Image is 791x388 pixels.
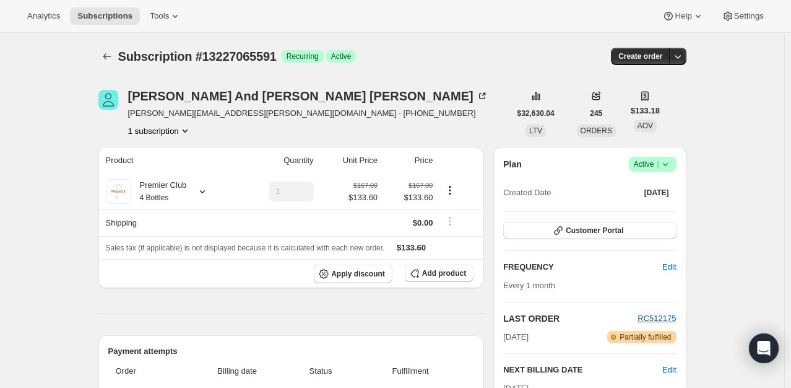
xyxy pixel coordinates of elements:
button: Settings [714,7,771,25]
span: Helen And John Campbell [98,90,118,110]
span: Edit [662,261,676,273]
th: Order [108,358,184,385]
span: Customer Portal [566,226,623,236]
span: AOV [638,121,653,130]
span: Active [331,51,352,61]
button: Tools [142,7,189,25]
button: Help [655,7,711,25]
button: Analytics [20,7,67,25]
span: $133.18 [631,105,660,117]
div: [PERSON_NAME] And [PERSON_NAME] [PERSON_NAME] [128,90,488,102]
th: Price [381,147,436,174]
small: $167.00 [408,182,433,189]
span: $133.60 [397,243,426,252]
button: Apply discount [314,265,392,283]
th: Product [98,147,238,174]
th: Quantity [238,147,318,174]
span: Settings [734,11,764,21]
small: 4 Bottles [140,193,169,202]
button: Edit [662,364,676,376]
button: Subscriptions [70,7,140,25]
span: Help [675,11,691,21]
span: Tools [150,11,169,21]
img: product img [106,179,131,204]
button: Add product [405,265,473,282]
span: Fulfillment [355,365,466,377]
span: Analytics [27,11,60,21]
h2: Plan [503,158,522,170]
button: Shipping actions [440,214,460,228]
span: LTV [529,126,542,135]
span: $133.60 [385,192,433,204]
button: $32,630.04 [510,105,562,122]
span: Partially fulfilled [620,332,671,342]
button: Edit [655,257,683,277]
div: Premier Club [131,179,187,204]
th: Shipping [98,209,238,236]
span: Add product [422,268,466,278]
button: [DATE] [637,184,676,201]
button: Product actions [440,183,460,197]
h2: LAST ORDER [503,312,638,325]
button: Customer Portal [503,222,676,239]
span: Every 1 month [503,281,555,290]
h2: FREQUENCY [503,261,662,273]
span: | [657,159,659,169]
button: 245 [582,105,610,122]
span: Active [634,158,672,170]
span: Sales tax (if applicable) is not displayed because it is calculated with each new order. [106,244,385,252]
span: [PERSON_NAME][EMAIL_ADDRESS][PERSON_NAME][DOMAIN_NAME] · [PHONE_NUMBER] [128,107,488,120]
button: Create order [611,48,670,65]
span: 245 [590,108,602,118]
button: Product actions [128,125,191,137]
span: Status [294,365,347,377]
small: $167.00 [353,182,378,189]
span: Recurring [287,51,319,61]
span: Billing date [188,365,287,377]
span: Created Date [503,187,551,199]
span: $133.60 [348,192,378,204]
th: Unit Price [318,147,382,174]
span: [DATE] [503,331,529,343]
span: ORDERS [581,126,612,135]
span: Subscriptions [77,11,132,21]
span: Create order [618,51,662,61]
div: Open Intercom Messenger [749,333,779,363]
button: RC512175 [638,312,676,325]
span: $32,630.04 [517,108,555,118]
h2: NEXT BILLING DATE [503,364,662,376]
span: $0.00 [413,218,433,227]
h2: Payment attempts [108,345,474,358]
span: [DATE] [644,188,669,198]
span: Apply discount [331,269,385,279]
span: Subscription #13227065591 [118,50,277,63]
button: Subscriptions [98,48,116,65]
a: RC512175 [638,314,676,323]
